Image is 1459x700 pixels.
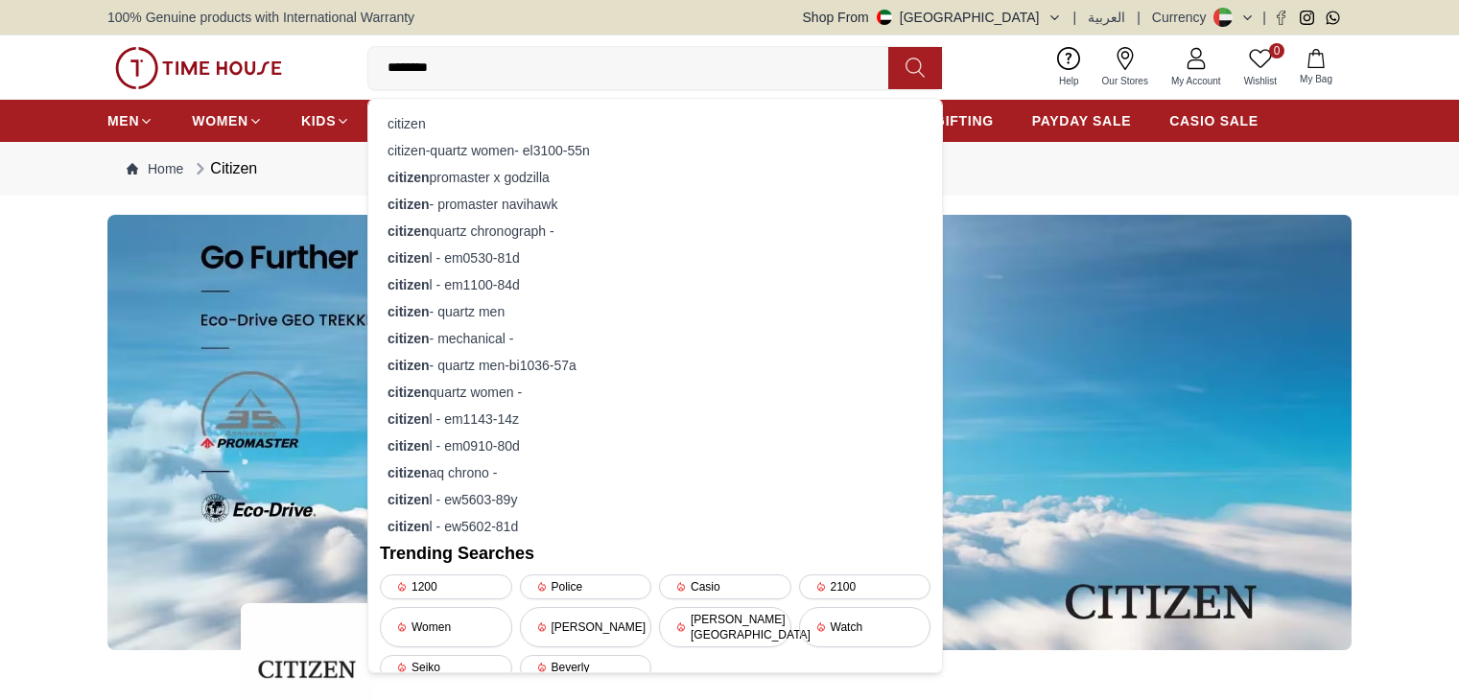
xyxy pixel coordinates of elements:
[1292,72,1340,86] span: My Bag
[1137,8,1141,27] span: |
[1091,43,1160,92] a: Our Stores
[380,574,512,599] div: 1200
[380,379,930,406] div: quartz women -
[380,245,930,271] div: l - em0530-81d
[380,607,512,647] div: Women
[1269,43,1284,58] span: 0
[934,111,994,130] span: GIFTING
[1288,45,1344,90] button: My Bag
[380,540,930,567] h2: Trending Searches
[520,655,652,680] div: Beverly
[380,406,930,432] div: l - em1143-14z
[1032,104,1131,138] a: PAYDAY SALE
[388,170,430,185] strong: citizen
[107,215,1352,650] img: ...
[107,8,414,27] span: 100% Genuine products with International Warranty
[388,197,430,212] strong: citizen
[388,438,430,454] strong: citizen
[1233,43,1288,92] a: 0Wishlist
[388,331,430,346] strong: citizen
[115,47,282,89] img: ...
[107,104,153,138] a: MEN
[380,110,930,137] div: citizen
[388,385,430,400] strong: citizen
[107,111,139,130] span: MEN
[1032,111,1131,130] span: PAYDAY SALE
[1152,8,1214,27] div: Currency
[191,157,257,180] div: Citizen
[1169,104,1259,138] a: CASIO SALE
[1274,11,1288,25] a: Facebook
[388,250,430,266] strong: citizen
[380,164,930,191] div: promaster x godzilla
[301,111,336,130] span: KIDS
[388,411,430,427] strong: citizen
[388,358,430,373] strong: citizen
[380,513,930,540] div: l - ew5602-81d
[380,191,930,218] div: - promaster navihawk
[1262,8,1266,27] span: |
[1094,74,1156,88] span: Our Stores
[388,304,430,319] strong: citizen
[1073,8,1077,27] span: |
[380,218,930,245] div: quartz chronograph -
[1164,74,1229,88] span: My Account
[1300,11,1314,25] a: Instagram
[520,607,652,647] div: [PERSON_NAME]
[799,574,931,599] div: 2100
[380,486,930,513] div: l - ew5603-89y
[1326,11,1340,25] a: Whatsapp
[380,352,930,379] div: - quartz men-bi1036-57a
[388,465,430,480] strong: citizen
[799,607,931,647] div: Watch
[388,277,430,292] strong: citizen
[380,298,930,325] div: - quartz men
[127,159,183,178] a: Home
[107,142,1352,196] nav: Breadcrumb
[934,104,994,138] a: GIFTING
[659,607,791,647] div: [PERSON_NAME][GEOGRAPHIC_DATA]
[388,519,430,534] strong: citizen
[1169,111,1259,130] span: CASIO SALE
[388,492,430,507] strong: citizen
[659,574,791,599] div: Casio
[380,325,930,352] div: - mechanical -
[380,137,930,164] div: citizen-quartz women- el3100-55n
[388,223,430,239] strong: citizen
[803,8,1062,27] button: Shop From[GEOGRAPHIC_DATA]
[1088,8,1125,27] button: العربية
[1047,43,1091,92] a: Help
[192,111,248,130] span: WOMEN
[380,271,930,298] div: l - em1100-84d
[301,104,350,138] a: KIDS
[1051,74,1087,88] span: Help
[380,459,930,486] div: aq chrono -
[877,10,892,25] img: United Arab Emirates
[520,574,652,599] div: Police
[380,655,512,680] div: Seiko
[1236,74,1284,88] span: Wishlist
[380,432,930,459] div: l - em0910-80d
[192,104,263,138] a: WOMEN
